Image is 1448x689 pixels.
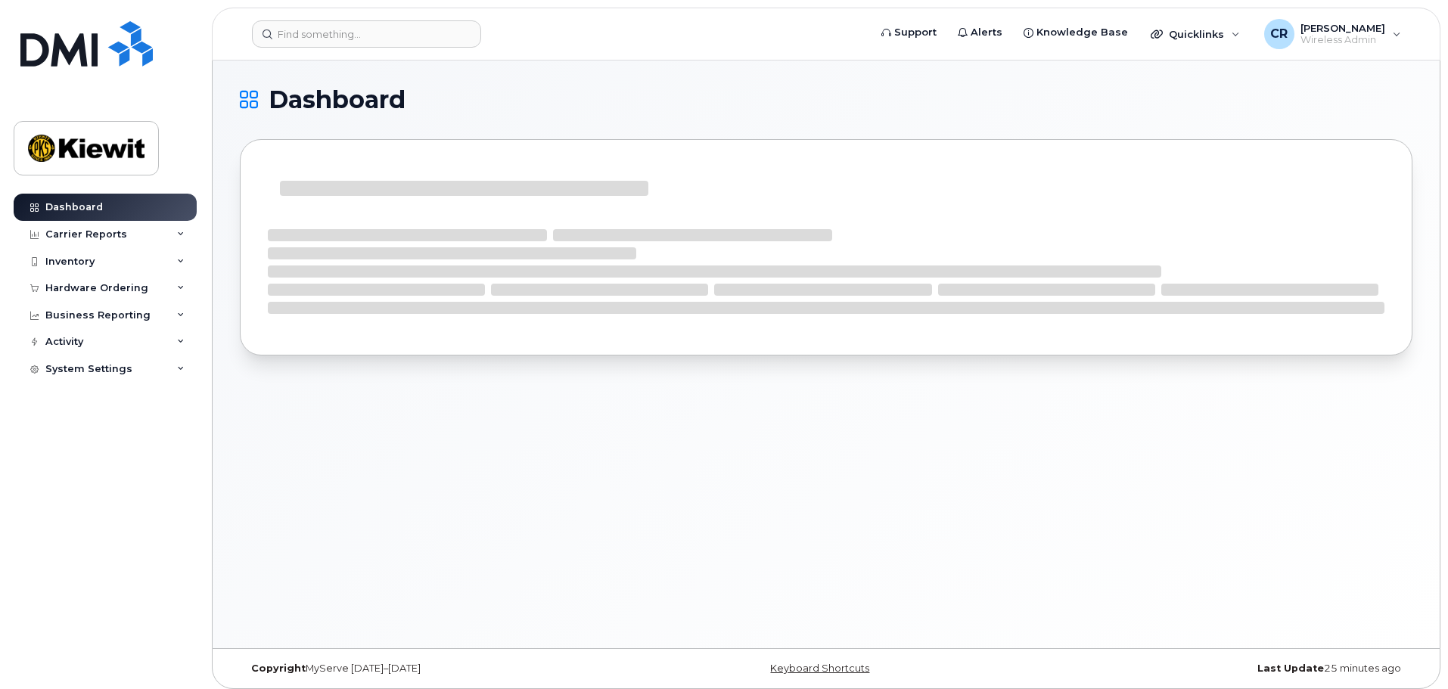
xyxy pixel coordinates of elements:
div: 25 minutes ago [1021,663,1412,675]
strong: Copyright [251,663,306,674]
a: Keyboard Shortcuts [770,663,869,674]
strong: Last Update [1257,663,1324,674]
div: MyServe [DATE]–[DATE] [240,663,631,675]
span: Dashboard [269,88,406,111]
